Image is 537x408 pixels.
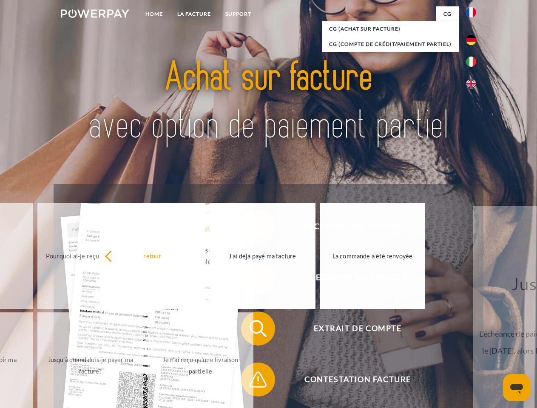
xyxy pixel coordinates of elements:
[153,354,248,377] div: Je n'ai reçu qu'une livraison partielle
[215,250,310,261] div: J'ai déjà payé ma facture
[466,35,476,45] img: de
[241,312,462,346] button: Extrait de compte
[43,354,138,377] div: Jusqu'à quand dois-je payer ma facture?
[61,9,129,18] img: logo-powerpay-white.svg
[105,250,200,261] div: retour
[43,250,138,261] div: Pourquoi ai-je reçu une facture?
[170,6,218,22] a: LA FACTURE
[466,7,476,17] img: fr
[253,312,462,346] span: Extrait de compte
[241,363,462,397] button: Contestation Facture
[466,57,476,67] img: it
[138,6,170,22] a: Home
[322,37,459,52] a: CG (Compte de crédit/paiement partiel)
[218,6,259,22] a: Support
[503,374,530,401] iframe: Bouton de lancement de la fenêtre de messagerie
[436,6,459,22] a: CG
[466,79,476,89] img: en
[325,250,421,261] div: La commande a été renvoyée
[81,41,456,163] img: title-powerpay_fr.svg
[322,21,459,37] a: CG (achat sur facture)
[253,363,462,397] span: Contestation Facture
